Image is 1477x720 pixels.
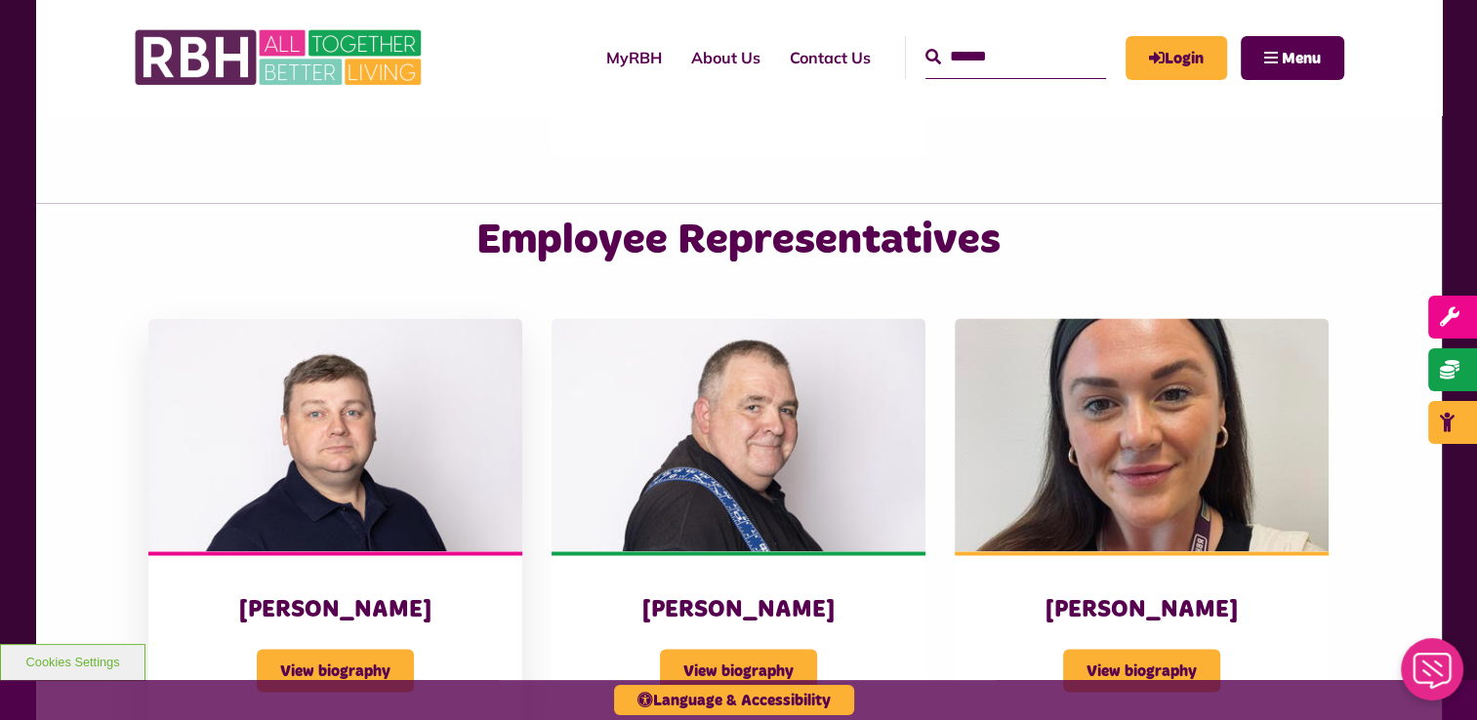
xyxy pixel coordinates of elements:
a: Contact Us [775,31,885,84]
a: About Us [677,31,775,84]
span: View biography [257,649,414,692]
img: RBH [134,20,427,96]
h3: [PERSON_NAME] [994,594,1290,624]
img: Purdy, Sam [955,318,1329,552]
h3: [PERSON_NAME] [187,594,483,624]
button: Language & Accessibility [614,685,854,715]
h2: Employee Representatives [335,213,1142,268]
a: MyRBH [592,31,677,84]
span: View biography [660,649,817,692]
iframe: Netcall Web Assistant for live chat [1389,632,1477,720]
img: John McDermott [552,318,925,552]
img: James Coutts [148,318,522,552]
button: Navigation [1241,36,1344,80]
span: View biography [1063,649,1220,692]
a: MyRBH [1126,36,1227,80]
span: Menu [1282,51,1321,66]
input: Search [925,36,1106,78]
h3: [PERSON_NAME] [591,594,886,624]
